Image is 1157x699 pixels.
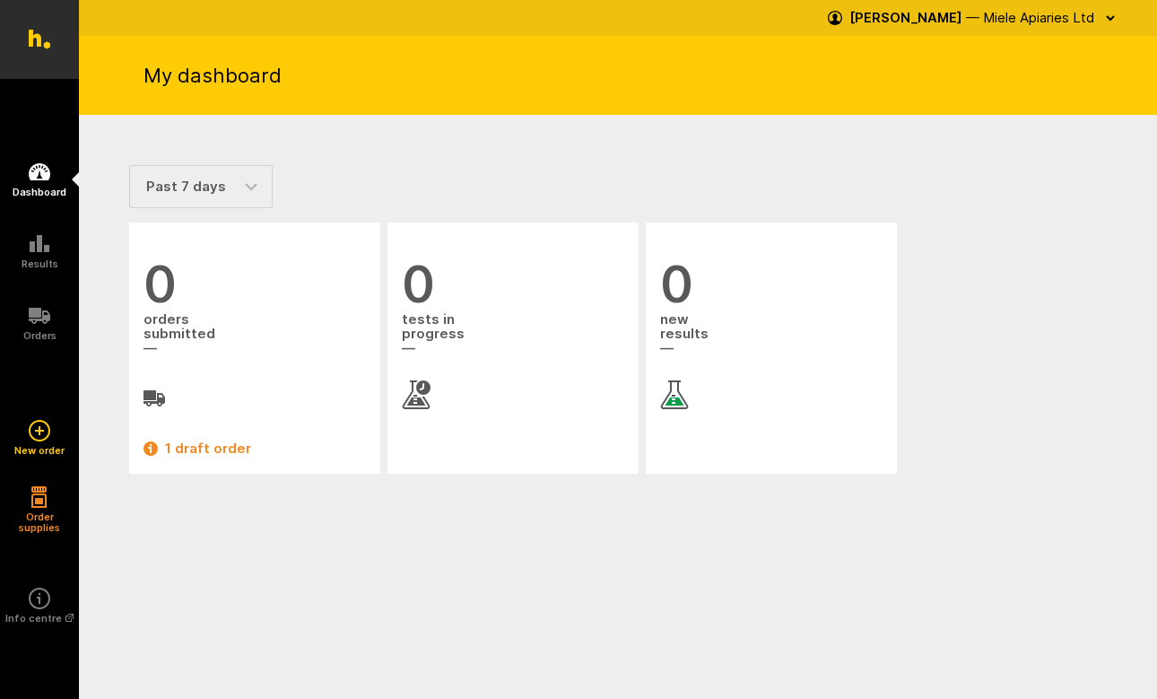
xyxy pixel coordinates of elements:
[144,258,366,310] span: 0
[144,62,282,89] h1: My dashboard
[660,310,883,359] span: new results
[402,258,624,310] span: 0
[660,258,883,310] span: 0
[966,9,1094,26] span: — Miele Apiaries Ltd
[13,511,66,533] h5: Order supplies
[14,445,65,456] h5: New order
[402,258,624,409] a: 0 tests inprogress
[849,9,962,26] strong: [PERSON_NAME]
[144,438,366,459] a: 1 draft order
[144,258,366,409] a: 0 orderssubmitted
[13,187,66,197] h5: Dashboard
[828,4,1121,32] button: [PERSON_NAME] — Miele Apiaries Ltd
[23,330,57,341] h5: Orders
[660,258,883,409] a: 0 newresults
[402,310,624,359] span: tests in progress
[5,613,74,624] h5: Info centre
[144,310,366,359] span: orders submitted
[22,258,58,269] h5: Results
